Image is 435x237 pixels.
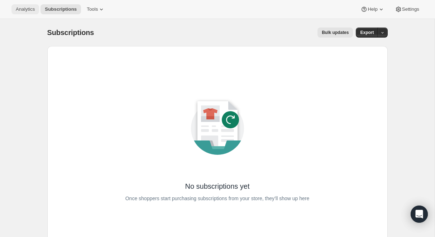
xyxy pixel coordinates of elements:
span: Subscriptions [45,6,77,12]
button: Subscriptions [40,4,81,14]
span: Settings [402,6,419,12]
span: Bulk updates [322,30,349,35]
span: Tools [87,6,98,12]
span: Analytics [16,6,35,12]
button: Tools [82,4,109,14]
span: Subscriptions [47,29,94,36]
p: No subscriptions yet [185,181,249,191]
button: Help [356,4,389,14]
button: Export [356,28,378,38]
p: Once shoppers start purchasing subscriptions from your store, they’ll show up here [125,193,310,203]
button: Settings [391,4,424,14]
button: Bulk updates [317,28,353,38]
span: Help [368,6,377,12]
div: Open Intercom Messenger [411,206,428,223]
span: Export [360,30,374,35]
button: Analytics [11,4,39,14]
